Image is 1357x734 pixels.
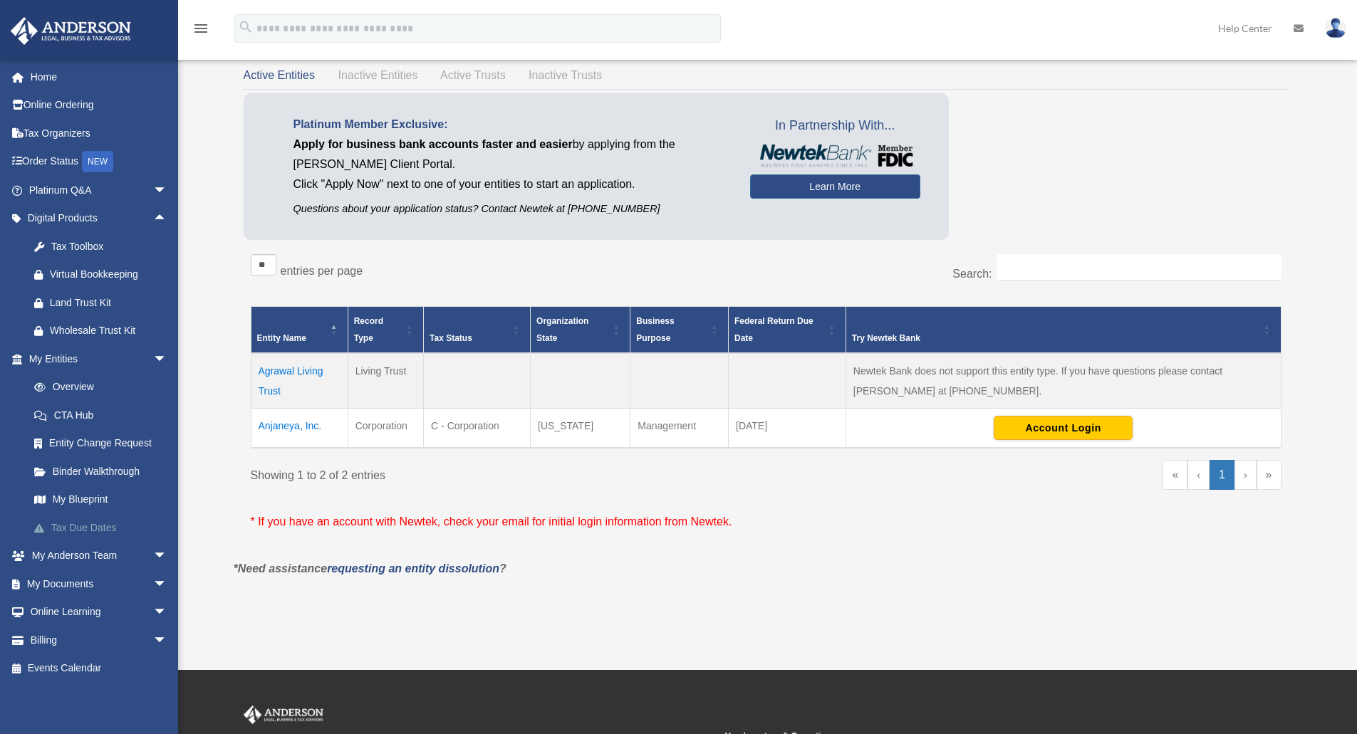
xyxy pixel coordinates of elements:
a: Online Ordering [10,91,189,120]
a: My Entitiesarrow_drop_down [10,345,189,373]
a: CTA Hub [20,401,189,429]
span: Record Type [354,316,383,343]
div: Try Newtek Bank [852,330,1259,347]
span: Organization State [536,316,588,343]
a: Billingarrow_drop_down [10,626,189,654]
a: First [1163,460,1187,490]
span: arrow_drop_down [153,345,182,374]
a: Last [1257,460,1281,490]
a: Entity Change Request [20,429,189,458]
span: arrow_drop_down [153,626,182,655]
span: In Partnership With... [750,115,920,137]
span: arrow_drop_down [153,542,182,571]
span: Apply for business bank accounts faster and easier [293,138,573,150]
em: *Need assistance ? [234,562,506,575]
p: Questions about your application status? Contact Newtek at [PHONE_NUMBER] [293,200,729,218]
a: My Blueprint [20,486,189,514]
label: entries per page [281,265,363,277]
span: Entity Name [257,333,306,343]
span: arrow_drop_down [153,598,182,627]
a: Wholesale Trust Kit [20,317,189,345]
span: Tax Status [430,333,472,343]
th: Entity Name: Activate to invert sorting [251,307,348,354]
i: menu [192,20,209,37]
button: Account Login [994,416,1133,440]
td: Corporation [348,409,423,449]
a: menu [192,25,209,37]
td: Anjaneya, Inc. [251,409,348,449]
td: Newtek Bank does not support this entity type. If you have questions please contact [PERSON_NAME]... [846,353,1281,409]
p: * If you have an account with Newtek, check your email for initial login information from Newtek. [251,512,1281,532]
a: Binder Walkthrough [20,457,189,486]
a: Overview [20,373,182,402]
img: Anderson Advisors Platinum Portal [6,17,135,45]
a: Previous [1187,460,1210,490]
span: arrow_drop_down [153,570,182,599]
a: Order StatusNEW [10,147,189,177]
span: Business Purpose [636,316,674,343]
td: Management [630,409,729,449]
td: [US_STATE] [531,409,630,449]
a: Virtual Bookkeeping [20,261,189,289]
div: Wholesale Trust Kit [50,322,171,340]
a: Account Login [994,421,1133,433]
a: My Documentsarrow_drop_down [10,570,189,598]
th: Try Newtek Bank : Activate to sort [846,307,1281,354]
span: arrow_drop_down [153,176,182,205]
a: Online Learningarrow_drop_down [10,598,189,626]
a: Learn More [750,174,920,199]
td: C - Corporation [424,409,531,449]
p: Platinum Member Exclusive: [293,115,729,135]
div: Tax Toolbox [50,238,171,256]
a: Digital Productsarrow_drop_up [10,204,189,233]
i: search [238,19,254,35]
p: Click "Apply Now" next to one of your entities to start an application. [293,174,729,194]
label: Search: [952,268,992,280]
span: Active Trusts [440,69,506,81]
a: Platinum Q&Aarrow_drop_down [10,176,189,204]
a: Next [1234,460,1257,490]
img: NewtekBankLogoSM.png [757,145,913,167]
td: Agrawal Living Trust [251,353,348,409]
span: Federal Return Due Date [734,316,813,343]
div: Land Trust Kit [50,294,171,312]
a: Tax Toolbox [20,232,189,261]
a: requesting an entity dissolution [327,562,499,575]
a: My Anderson Teamarrow_drop_down [10,542,189,570]
p: by applying from the [PERSON_NAME] Client Portal. [293,135,729,174]
span: arrow_drop_up [153,204,182,234]
a: Home [10,63,189,91]
th: Tax Status: Activate to sort [424,307,531,354]
th: Federal Return Due Date: Activate to sort [729,307,846,354]
span: Inactive Entities [338,69,417,81]
div: Virtual Bookkeeping [50,266,171,283]
img: User Pic [1325,18,1346,38]
a: Tax Organizers [10,119,189,147]
span: Active Entities [244,69,315,81]
th: Record Type: Activate to sort [348,307,423,354]
th: Organization State: Activate to sort [531,307,630,354]
div: Showing 1 to 2 of 2 entries [251,460,756,486]
img: Anderson Advisors Platinum Portal [241,706,326,724]
span: Inactive Trusts [529,69,602,81]
td: [DATE] [729,409,846,449]
a: Tax Due Dates [20,513,189,542]
th: Business Purpose: Activate to sort [630,307,729,354]
a: Land Trust Kit [20,288,189,317]
div: NEW [82,151,113,172]
td: Living Trust [348,353,423,409]
a: 1 [1210,460,1234,490]
a: Events Calendar [10,654,189,683]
